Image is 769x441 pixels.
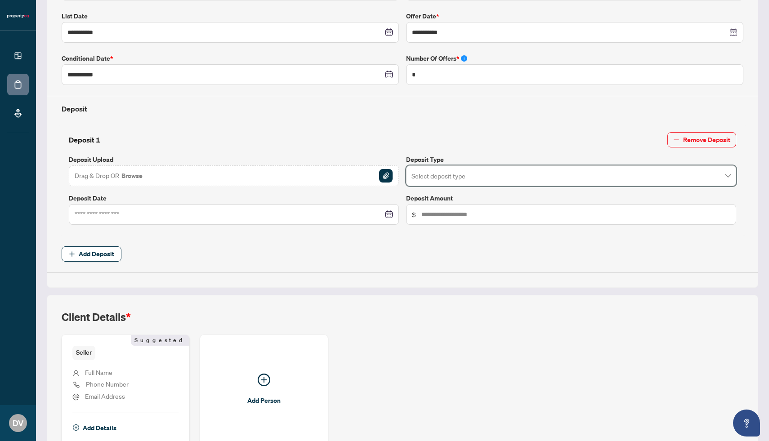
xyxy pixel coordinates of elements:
[62,11,399,21] label: List Date
[83,421,116,435] span: Add Details
[247,393,281,408] span: Add Person
[7,13,29,19] img: logo
[121,170,143,182] button: Browse
[379,169,393,183] img: File Attachement
[69,251,75,257] span: plus
[62,53,399,63] label: Conditional Date
[62,246,121,262] button: Add Deposit
[461,55,467,62] span: info-circle
[85,392,125,400] span: Email Address
[72,346,95,360] span: Seller
[406,53,743,63] label: Number of offers
[79,247,114,261] span: Add Deposit
[406,11,743,21] label: Offer Date
[75,170,143,182] span: Drag & Drop OR
[667,132,736,147] button: Remove Deposit
[73,424,79,431] span: plus-circle
[69,193,399,203] label: Deposit Date
[406,193,736,203] label: Deposit Amount
[69,134,100,145] h4: Deposit 1
[69,155,399,165] label: Deposit Upload
[406,155,736,165] label: Deposit Type
[258,374,270,386] span: plus-circle
[69,165,399,186] span: Drag & Drop OR BrowseFile Attachement
[412,209,416,219] span: $
[62,310,131,324] h2: Client Details
[62,103,743,114] h4: Deposit
[13,417,23,429] span: DV
[85,368,112,376] span: Full Name
[131,335,189,346] span: Suggested
[733,410,760,437] button: Open asap
[72,420,117,436] button: Add Details
[86,380,129,388] span: Phone Number
[683,133,730,147] span: Remove Deposit
[673,137,680,143] span: minus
